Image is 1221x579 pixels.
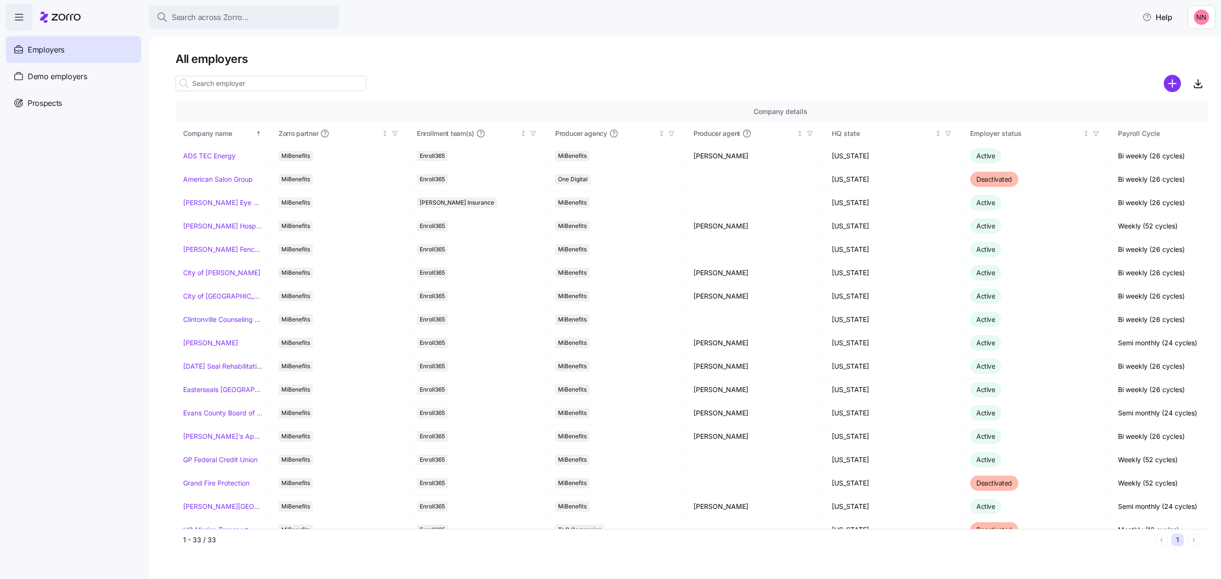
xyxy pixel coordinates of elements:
[1142,11,1172,23] span: Help
[1118,128,1219,139] div: Payroll Cycle
[281,268,310,278] span: MiBenefits
[420,338,445,348] span: Enroll365
[686,145,824,168] td: [PERSON_NAME]
[558,314,587,325] span: MiBenefits
[658,130,665,137] div: Not sorted
[28,44,64,56] span: Employers
[824,285,962,308] td: [US_STATE]
[281,408,310,418] span: MiBenefits
[824,355,962,378] td: [US_STATE]
[976,315,995,323] span: Active
[281,221,310,231] span: MiBenefits
[281,244,310,255] span: MiBenefits
[558,431,587,442] span: MiBenefits
[176,52,1208,66] h1: All employers
[420,408,445,418] span: Enroll365
[558,151,587,161] span: MiBenefits
[976,455,995,464] span: Active
[824,215,962,238] td: [US_STATE]
[420,431,445,442] span: Enroll365
[6,36,141,63] a: Employers
[976,526,1012,534] span: Deactivated
[1164,75,1181,92] svg: add icon
[824,448,962,472] td: [US_STATE]
[686,215,824,238] td: [PERSON_NAME]
[824,472,962,495] td: [US_STATE]
[976,409,995,417] span: Active
[420,291,445,301] span: Enroll365
[281,151,310,161] span: MiBenefits
[824,145,962,168] td: [US_STATE]
[976,479,1012,487] span: Deactivated
[183,385,263,394] a: Easterseals [GEOGRAPHIC_DATA] & [GEOGRAPHIC_DATA][US_STATE]
[976,198,995,207] span: Active
[824,261,962,285] td: [US_STATE]
[558,455,587,465] span: MiBenefits
[281,384,310,395] span: MiBenefits
[255,130,262,137] div: Sorted ascending
[686,123,824,145] th: Producer agentNot sorted
[28,97,62,109] span: Prospects
[176,76,366,91] input: Search employer
[976,175,1012,183] span: Deactivated
[558,525,601,535] span: TLC Companies
[558,384,587,395] span: MiBenefits
[420,501,445,512] span: Enroll365
[686,355,824,378] td: [PERSON_NAME]
[824,238,962,261] td: [US_STATE]
[558,291,587,301] span: MiBenefits
[172,11,249,23] span: Search across Zorro...
[183,408,263,418] a: Evans County Board of Commissioners
[558,361,587,372] span: MiBenefits
[824,378,962,402] td: [US_STATE]
[693,129,740,138] span: Producer agent
[183,478,249,488] a: Grand Fire Protection
[183,151,236,161] a: ADS TEC Energy
[6,90,141,116] a: Prospects
[183,362,263,371] a: [DATE] Seal Rehabilitation Center of [GEOGRAPHIC_DATA]
[417,129,474,138] span: Enrollment team(s)
[183,315,263,324] a: Clintonville Counseling and Wellness
[1188,534,1200,546] button: Next page
[686,495,824,518] td: [PERSON_NAME]
[558,268,587,278] span: MiBenefits
[976,362,995,370] span: Active
[1194,10,1209,25] img: 37cb906d10cb440dd1cb011682786431
[281,501,310,512] span: MiBenefits
[976,292,995,300] span: Active
[558,174,588,185] span: One Digital
[962,123,1110,145] th: Employer statusNot sorted
[824,518,962,542] td: [US_STATE]
[183,198,263,207] a: [PERSON_NAME] Eye Associates
[824,308,962,331] td: [US_STATE]
[555,129,607,138] span: Producer agency
[558,478,587,488] span: MiBenefits
[824,168,962,191] td: [US_STATE]
[183,338,238,348] a: [PERSON_NAME]
[520,130,527,137] div: Not sorted
[281,338,310,348] span: MiBenefits
[281,478,310,488] span: MiBenefits
[420,197,494,208] span: [PERSON_NAME] Insurance
[420,244,445,255] span: Enroll365
[976,432,995,440] span: Active
[420,314,445,325] span: Enroll365
[149,6,340,29] button: Search across Zorro...
[686,261,824,285] td: [PERSON_NAME]
[420,221,445,231] span: Enroll365
[183,221,263,231] a: [PERSON_NAME] Hospitality
[976,385,995,393] span: Active
[686,331,824,355] td: [PERSON_NAME]
[420,174,445,185] span: Enroll365
[558,408,587,418] span: MiBenefits
[976,269,995,277] span: Active
[420,525,445,535] span: Enroll365
[935,130,942,137] div: Not sorted
[420,455,445,465] span: Enroll365
[409,123,548,145] th: Enrollment team(s)Not sorted
[420,268,445,278] span: Enroll365
[1171,534,1184,546] button: 1
[176,123,271,145] th: Company nameSorted ascending
[281,174,310,185] span: MiBenefits
[824,123,962,145] th: HQ stateNot sorted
